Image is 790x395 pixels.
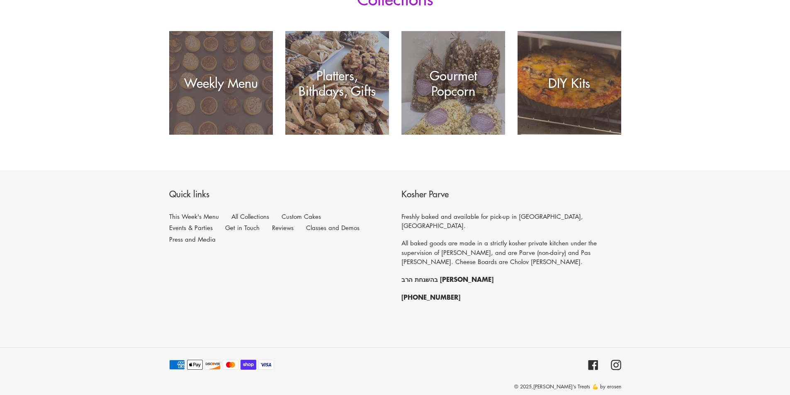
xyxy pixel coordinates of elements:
[272,223,294,232] a: Reviews
[285,68,389,98] div: Platters, Bithdays, Gifts
[285,31,389,135] a: Platters, Bithdays, Gifts
[401,189,621,201] p: Kosher Parve
[169,189,389,201] p: Quick links
[518,75,621,91] div: DIY Kits
[169,75,273,91] div: Weekly Menu
[169,235,216,243] a: Press and Media
[514,383,590,390] small: © 2025,
[518,31,621,135] a: DIY Kits
[231,212,269,221] a: All Collections
[169,223,213,232] a: Events & Parties
[401,274,493,284] strong: בהשגחת הרב [PERSON_NAME]
[401,292,460,302] strong: [PHONE_NUMBER]
[306,223,360,232] a: Classes and Demos
[401,238,621,267] p: All baked goods are made in a strictly kosher private kitchen under the supervision of [PERSON_NA...
[169,31,273,135] a: Weekly Menu
[401,68,505,98] div: Gourmet Popcorn
[533,383,590,390] a: [PERSON_NAME]'s Treats
[401,31,505,135] a: Gourmet Popcorn
[169,212,219,221] a: This Week's Menu
[282,212,321,221] a: Custom Cakes
[225,223,260,232] a: Get in Touch
[592,383,621,390] a: 💪 by erosen
[401,212,621,230] p: Freshly baked and available for pick-up in [GEOGRAPHIC_DATA],[GEOGRAPHIC_DATA].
